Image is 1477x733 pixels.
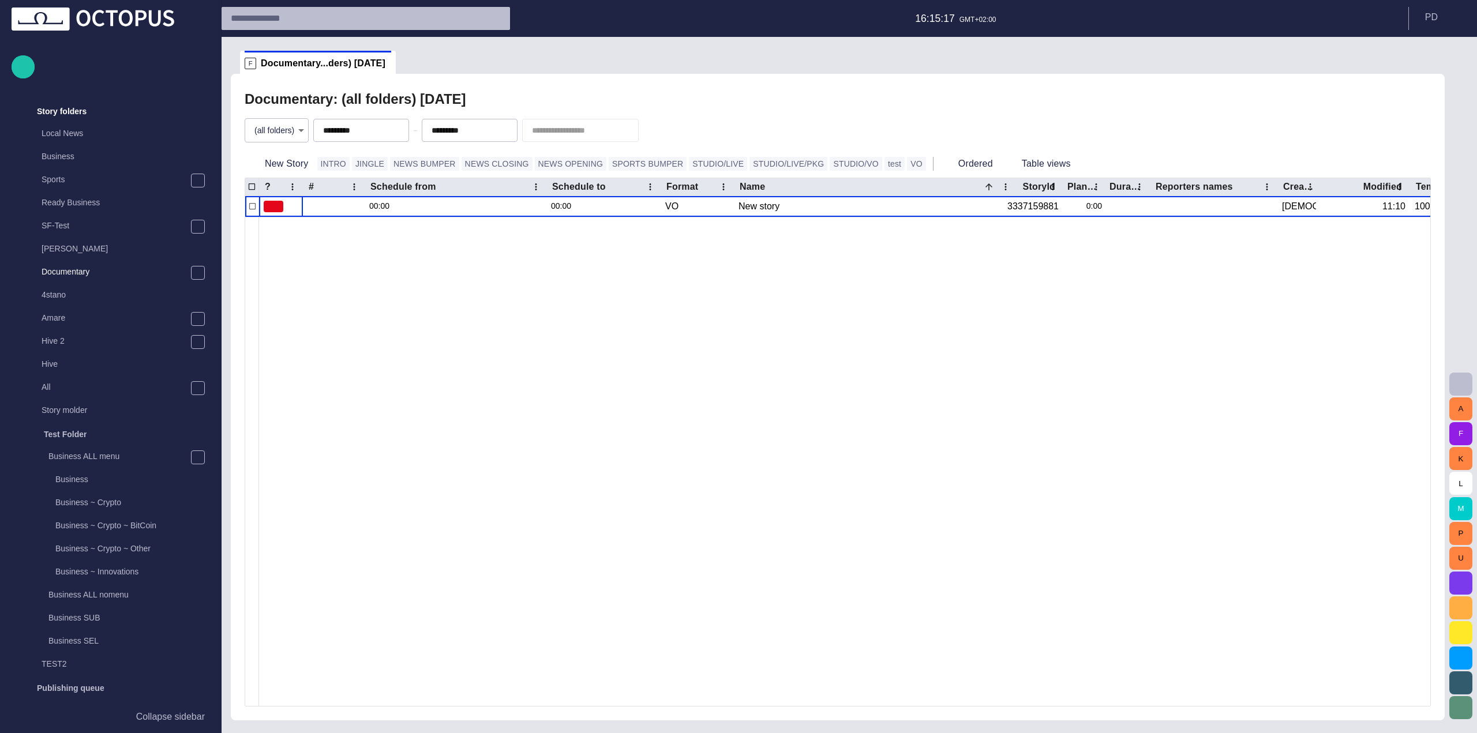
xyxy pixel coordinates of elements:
[1282,200,1316,213] div: Vedra
[48,612,209,623] p: Business SUB
[18,377,209,400] div: All
[1416,181,1448,193] div: Template
[32,561,209,584] div: Business ~ Innovations
[915,11,955,26] p: 16:15:17
[25,607,209,630] div: Business SUB
[715,179,732,195] button: Format column menu
[551,196,656,217] div: 00:00
[261,58,385,69] span: Documentary...ders) [DATE]
[18,238,209,261] div: [PERSON_NAME]
[245,58,256,69] p: F
[1002,153,1091,174] button: Table views
[42,289,209,300] p: 4stano
[981,179,997,195] button: Sort
[370,181,436,193] div: Schedule from
[1023,181,1055,193] div: StoryId
[1283,181,1315,193] div: Created by
[284,179,301,195] button: ? column menu
[32,469,209,492] div: Business
[245,153,313,174] button: New Story
[55,566,209,577] p: Business ~ Innovations
[369,196,542,217] div: 00:00
[18,400,209,423] div: Story molder
[1449,397,1472,420] button: A
[1449,422,1472,445] button: F
[1068,196,1102,217] div: 0:00
[1449,547,1472,570] button: U
[42,197,209,208] p: Ready Business
[18,307,209,330] div: Amare
[55,497,209,508] p: Business ~ Crypto
[37,682,104,694] p: Publishing queue
[12,77,209,682] ul: main menu
[884,157,905,171] button: test
[25,584,209,607] div: Business ALL nomenu
[12,676,209,700] div: Publishing queue
[48,635,209,646] p: Business SEL
[55,543,209,554] p: Business ~ Crypto ~ Other
[959,14,996,25] p: GMT+02:00
[552,181,606,193] div: Schedule to
[346,179,362,195] button: # column menu
[18,354,209,377] div: Hive
[689,157,747,171] button: STUDIO/LIVE
[1449,497,1472,520] button: M
[42,174,190,185] p: Sports
[1449,447,1472,470] button: K
[245,119,308,142] div: (all folders)
[18,146,209,169] div: Business
[1109,181,1142,193] div: Duration
[12,7,174,31] img: Octopus News Room
[749,157,827,171] button: STUDIO/LIVE/PKG
[12,705,209,728] button: Collapse sidebar
[665,200,678,213] div: VO
[18,215,209,238] div: SF-Test
[240,51,396,74] div: FDocumentary...ders) [DATE]
[32,538,209,561] div: Business ~ Crypto ~ Other
[25,446,209,584] div: Business ALL menuBusinessBusiness ~ CryptoBusiness ~ Crypto ~ BitCoinBusiness ~ Crypto ~ OtherBus...
[390,157,459,171] button: NEWS BUMPER
[1449,472,1472,495] button: L
[25,630,209,653] div: Business SEL
[1067,181,1099,193] div: Plan dur
[18,284,209,307] div: 4stano
[42,220,190,231] p: SF-Test
[317,157,350,171] button: INTRO
[18,192,209,215] div: Ready Business
[42,358,209,370] p: Hive
[55,520,209,531] p: Business ~ Crypto ~ BitCoin
[42,151,209,162] p: Business
[609,157,687,171] button: SPORTS BUMPER
[245,91,466,107] h2: Documentary: (all folders) [DATE]
[42,335,190,347] p: Hive 2
[1416,7,1470,28] button: PD
[1302,179,1318,195] button: Created by column menu
[37,106,87,117] p: Story folders
[1392,179,1408,195] button: Modified column menu
[462,157,533,171] button: NEWS CLOSING
[1415,200,1449,213] div: 1009829411
[32,492,209,515] div: Business ~ Crypto
[136,710,205,724] p: Collapse sidebar
[42,243,209,254] p: [PERSON_NAME]
[1425,10,1438,24] p: P D
[352,157,388,171] button: JINGLE
[642,179,658,195] button: Schedule to column menu
[42,266,190,277] p: Documentary
[18,261,209,284] div: Documentary
[738,196,998,217] div: New story
[1045,179,1061,195] button: StoryId column menu
[42,381,190,393] p: All
[1156,181,1233,193] div: Reporters names
[907,157,926,171] button: VO
[42,312,190,324] p: Amare
[44,428,87,440] p: Test Folder
[32,515,209,538] div: Business ~ Crypto ~ BitCoin
[309,181,314,193] div: #
[1131,179,1148,195] button: Duration column menu
[48,450,190,462] p: Business ALL menu
[48,589,209,600] p: Business ALL nomenu
[998,179,1014,195] button: Name column menu
[42,127,209,139] p: Local News
[18,653,209,676] div: TEST2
